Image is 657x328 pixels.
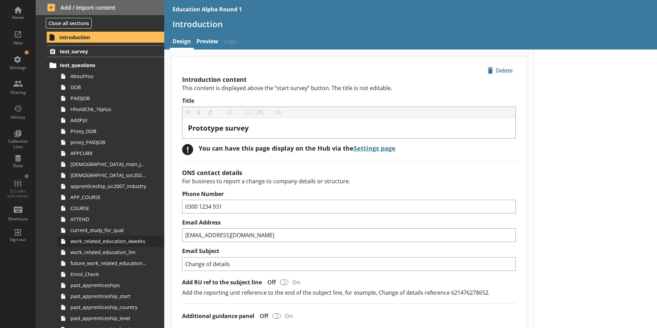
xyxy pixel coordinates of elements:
[70,183,147,189] span: apprenticeship_sic2007_industry
[47,45,164,57] a: test_survey
[6,163,30,168] div: Data
[58,93,164,104] a: PAIDJOB
[172,19,649,29] h1: Introduction
[60,62,144,68] span: test_questions
[70,260,147,266] span: future_work_related_education_3m
[70,139,147,145] span: proxy_PAIDJOB
[6,90,30,95] div: Sharing
[282,312,298,320] div: On
[58,104,164,115] a: HholdChk_16plus
[182,97,516,105] label: Title
[70,194,147,200] span: APP_COURSE
[70,271,147,277] span: Enrol_Check
[188,123,249,133] span: Prototype survey
[6,237,30,242] div: Sign out
[47,32,164,43] a: Introduction
[58,148,164,159] a: APPCURR
[188,123,510,133] div: Title
[199,144,396,152] div: You can have this page display on the Hub via the
[59,34,144,41] span: Introduction
[182,84,516,92] p: This content is displayed above the “start survey” button. The title is not editable.
[182,248,516,255] label: Email Subject
[58,71,164,82] a: AboutYou
[70,315,147,321] span: past_apprenticeship_level
[70,117,147,123] span: AddPpl
[354,144,396,152] a: Settings page
[58,192,164,203] a: APP_COURSE
[182,190,516,198] label: Phone Number
[182,168,516,177] h2: ONS contact details
[47,60,164,71] a: test_questions
[70,205,147,211] span: COURSE
[182,144,193,155] div: !
[6,114,30,120] div: History
[58,302,164,313] a: past_apprenticeship_country
[70,282,147,288] span: past_apprenticeships
[485,65,516,76] button: Delete
[254,312,271,320] div: Off
[58,115,164,126] a: AddPpl
[70,128,147,134] span: Proxy_DOB
[58,126,164,137] a: Proxy_DOB
[6,40,30,46] div: View
[6,216,30,222] div: Shortcuts
[58,82,164,93] a: DOB
[58,313,164,324] a: past_apprenticeship_level
[58,181,164,192] a: apprenticeship_sic2007_industry
[221,35,241,50] span: Logic
[70,293,147,299] span: past_apprenticeship_start
[58,137,164,148] a: proxy_PAIDJOB
[172,6,242,13] div: Education Alpha Round 1
[58,159,164,170] a: [DEMOGRAPHIC_DATA]_main_job
[70,106,147,112] span: HholdChk_16plus
[6,15,30,20] div: Home
[290,278,306,286] div: On
[70,227,147,233] span: current_study_for_qual
[194,35,221,50] a: Preview
[6,65,30,70] div: Settings
[70,161,147,167] span: [DEMOGRAPHIC_DATA]_main_job
[60,48,144,55] span: test_survey
[58,203,164,214] a: COURSE
[58,280,164,291] a: past_apprenticeships
[182,279,262,286] label: Add RU ref to the subject line
[70,172,147,178] span: [DEMOGRAPHIC_DATA]_soc2020_job_title
[262,278,279,286] div: Off
[182,313,254,320] label: Additional guidance panel
[70,304,147,310] span: past_apprenticeship_country
[182,75,516,84] h2: Introduction content
[58,236,164,247] a: work_related_education_4weeks
[58,269,164,280] a: Enrol_Check
[58,291,164,302] a: past_apprenticeship_start
[70,95,147,101] span: PAIDJOB
[58,214,164,225] a: ATTEND
[170,35,194,50] a: Design
[70,216,147,222] span: ATTEND
[182,219,516,226] label: Email Address
[6,139,30,149] div: Collection Lists
[58,170,164,181] a: [DEMOGRAPHIC_DATA]_soc2020_job_title
[46,18,92,29] button: Close all sections
[182,289,516,296] p: Add the reporting unit reference to the end of the subject line, for example, Change of details r...
[47,4,153,11] span: Add / import content
[58,258,164,269] a: future_work_related_education_3m
[70,84,147,90] span: DOB
[58,247,164,258] a: work_related_education_3m
[70,249,147,255] span: work_related_education_3m
[182,177,516,185] p: For business to report a change to company details or structure.
[58,225,164,236] a: current_study_for_qual
[70,150,147,156] span: APPCURR
[70,73,147,79] span: AboutYou
[70,238,147,244] span: work_related_education_4weeks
